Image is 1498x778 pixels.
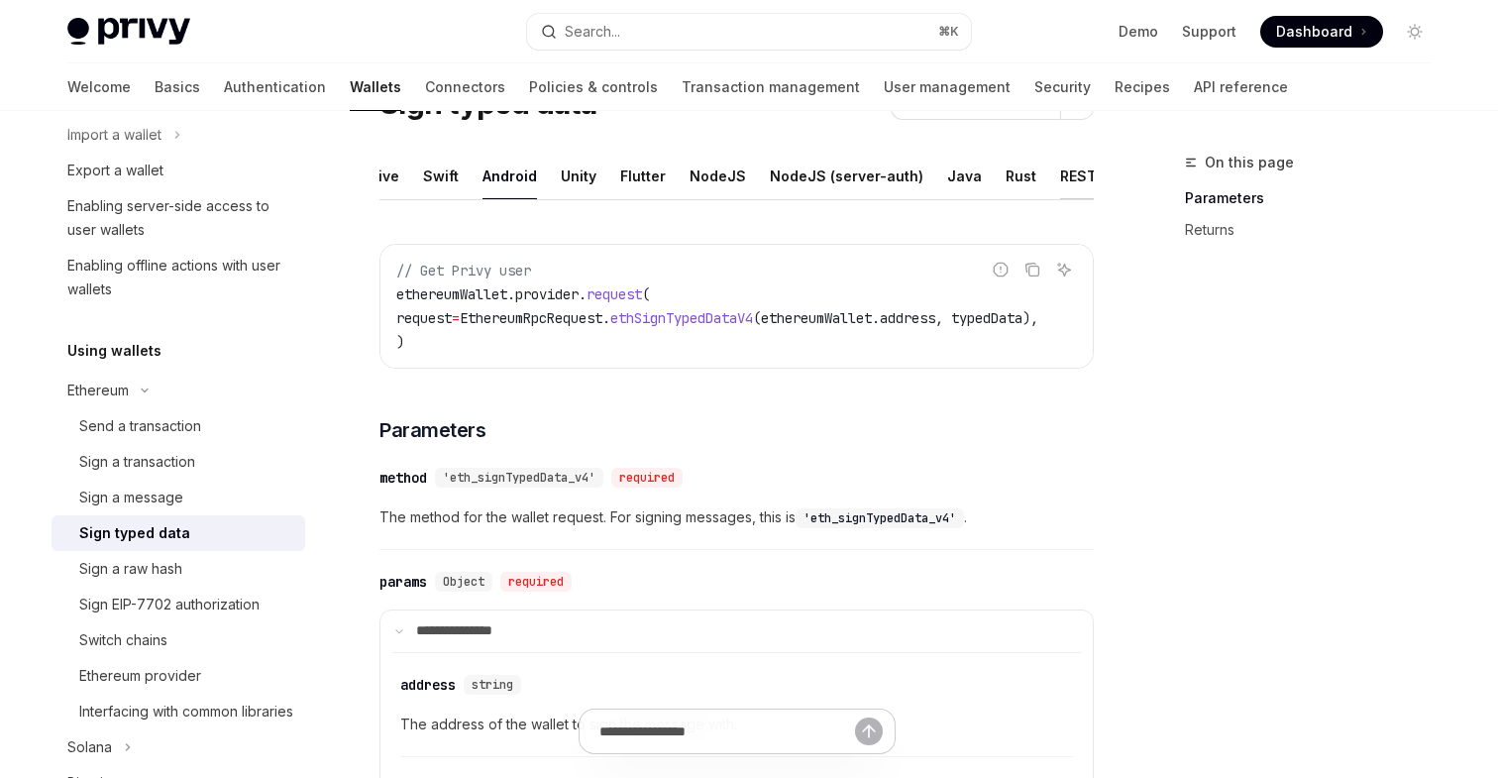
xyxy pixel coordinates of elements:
[67,339,161,363] h5: Using wallets
[67,254,293,301] div: Enabling offline actions with user wallets
[1119,22,1158,42] a: Demo
[52,658,305,694] a: Ethereum provider
[1185,182,1446,214] a: Parameters
[1051,257,1077,282] button: Ask AI
[423,153,459,199] div: Swift
[79,414,201,438] div: Send a transaction
[52,622,305,658] a: Switch chains
[379,505,1094,529] span: The method for the wallet request. For signing messages, this is .
[610,309,753,327] span: ethSignTypedDataV4
[1185,214,1446,246] a: Returns
[947,153,982,199] div: Java
[1060,153,1123,199] div: REST API
[67,18,190,46] img: light logo
[67,379,129,402] div: Ethereum
[561,153,596,199] div: Unity
[52,408,305,444] a: Send a transaction
[1019,257,1045,282] button: Copy the contents from the code block
[52,551,305,587] a: Sign a raw hash
[52,587,305,622] a: Sign EIP-7702 authorization
[620,153,666,199] div: Flutter
[1194,63,1288,111] a: API reference
[599,710,855,753] input: Ask a question...
[52,729,305,765] button: Toggle Solana section
[379,572,427,592] div: params
[396,262,531,279] span: // Get Privy user
[396,333,404,351] span: )
[67,159,163,182] div: Export a wallet
[682,63,860,111] a: Transaction management
[452,309,460,327] span: =
[52,248,305,307] a: Enabling offline actions with user wallets
[67,194,293,242] div: Enabling server-side access to user wallets
[379,468,427,488] div: method
[855,718,883,745] button: Send message
[690,153,746,199] div: NodeJS
[79,450,195,474] div: Sign a transaction
[1115,63,1170,111] a: Recipes
[79,521,190,545] div: Sign typed data
[938,24,959,40] span: ⌘ K
[642,285,650,303] span: (
[500,572,572,592] div: required
[155,63,200,111] a: Basics
[1006,153,1036,199] div: Rust
[52,153,305,188] a: Export a wallet
[79,486,183,509] div: Sign a message
[796,508,964,528] code: 'eth_signTypedData_v4'
[1276,22,1352,42] span: Dashboard
[379,416,485,444] span: Parameters
[611,468,683,488] div: required
[52,694,305,729] a: Interfacing with common libraries
[425,63,505,111] a: Connectors
[224,63,326,111] a: Authentication
[1399,16,1431,48] button: Toggle dark mode
[1260,16,1383,48] a: Dashboard
[988,257,1014,282] button: Report incorrect code
[460,309,610,327] span: EthereumRpcRequest.
[79,664,201,688] div: Ethereum provider
[1182,22,1236,42] a: Support
[67,735,112,759] div: Solana
[52,444,305,480] a: Sign a transaction
[529,63,658,111] a: Policies & controls
[396,285,587,303] span: ethereumWallet.provider.
[443,574,484,590] span: Object
[565,20,620,44] div: Search...
[52,188,305,248] a: Enabling server-side access to user wallets
[884,63,1011,111] a: User management
[396,309,452,327] span: request
[350,63,401,111] a: Wallets
[52,373,305,408] button: Toggle Ethereum section
[443,470,595,486] span: 'eth_signTypedData_v4'
[587,285,642,303] span: request
[770,153,923,199] div: NodeJS (server-auth)
[753,309,1038,327] span: (ethereumWallet.address, typedData),
[1034,63,1091,111] a: Security
[79,700,293,723] div: Interfacing with common libraries
[472,677,513,693] span: string
[52,515,305,551] a: Sign typed data
[1205,151,1294,174] span: On this page
[400,675,456,695] div: address
[482,153,537,199] div: Android
[79,593,260,616] div: Sign EIP-7702 authorization
[67,63,131,111] a: Welcome
[79,557,182,581] div: Sign a raw hash
[52,480,305,515] a: Sign a message
[527,14,971,50] button: Open search
[79,628,167,652] div: Switch chains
